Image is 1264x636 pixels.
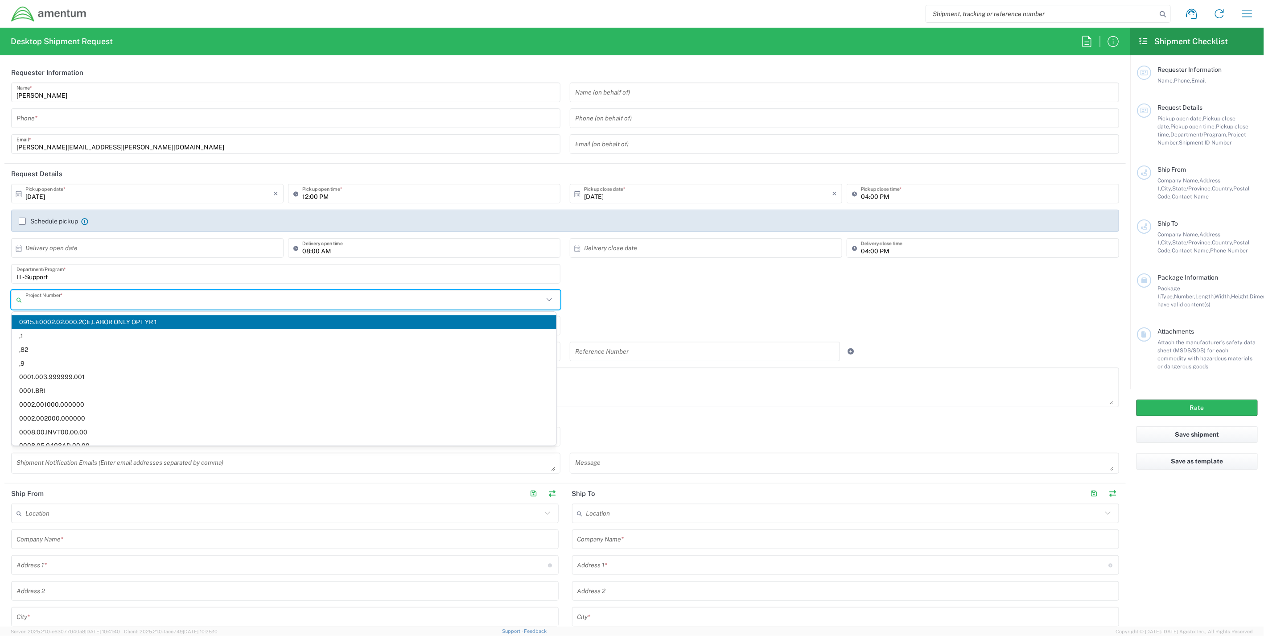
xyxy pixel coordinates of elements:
span: 0001.003.999999.001 [12,370,556,384]
input: Shipment, tracking or reference number [926,5,1157,22]
span: Number, [1174,293,1195,300]
span: Client: 2025.21.0-faee749 [124,629,218,634]
span: ,1 [12,329,556,343]
span: Email [1191,77,1206,84]
label: Schedule pickup [19,218,78,225]
span: Width, [1215,293,1231,300]
span: Ship To [1157,220,1178,227]
span: 0002.002000.000000 [12,412,556,425]
a: Support [502,628,524,634]
span: Copyright © [DATE]-[DATE] Agistix Inc., All Rights Reserved [1116,628,1253,636]
span: Package Information [1157,274,1218,281]
span: City, [1161,185,1172,192]
span: 0008.05.0403AD.00.00 [12,439,556,453]
span: Country, [1212,185,1233,192]
h2: Requester Information [11,68,83,77]
span: Pickup open date, [1157,115,1203,122]
span: [DATE] 10:25:10 [183,629,218,634]
span: Type, [1161,293,1174,300]
span: Company Name, [1157,231,1199,238]
span: Server: 2025.21.0-c63077040a8 [11,629,120,634]
span: Package 1: [1157,285,1180,300]
span: Length, [1195,293,1215,300]
h2: Ship To [572,489,596,498]
i: × [832,186,837,201]
button: Rate [1136,400,1258,416]
img: dyncorp [11,6,87,22]
span: Contact Name [1172,193,1209,200]
span: Request Details [1157,104,1202,111]
span: Shipment ID Number [1179,139,1232,146]
span: Department/Program, [1170,131,1227,138]
h2: Ship From [11,489,44,498]
h2: Request Details [11,169,62,178]
span: Pickup open time, [1170,123,1216,130]
span: ,9 [12,357,556,371]
span: 0001.BR1 [12,384,556,398]
button: Save as template [1136,453,1258,470]
span: Height, [1231,293,1250,300]
span: 0008.00.INVT00.00.00 [12,425,556,439]
h2: Desktop Shipment Request [11,36,113,47]
span: City, [1161,239,1172,246]
a: Feedback [524,628,547,634]
i: × [273,186,278,201]
span: Company Name, [1157,177,1199,184]
span: Ship From [1157,166,1186,173]
button: Save shipment [1136,426,1258,443]
a: Add Reference [844,345,857,358]
span: Attachments [1157,328,1194,335]
span: State/Province, [1172,185,1212,192]
span: 0915.E0002.02.000.2CE,LABOR ONLY OPT YR 1 [12,315,556,329]
span: [DATE] 10:41:40 [85,629,120,634]
span: Phone, [1174,77,1191,84]
span: Country, [1212,239,1233,246]
span: Requester Information [1157,66,1222,73]
span: Name, [1157,77,1174,84]
span: 0002.001000.000000 [12,398,556,412]
span: Phone Number [1210,247,1248,254]
span: Contact Name, [1172,247,1210,254]
span: State/Province, [1172,239,1212,246]
span: Attach the manufacturer’s safety data sheet (MSDS/SDS) for each commodity with hazardous material... [1157,339,1256,370]
span: ,82 [12,343,556,357]
h2: Shipment Checklist [1138,36,1228,47]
